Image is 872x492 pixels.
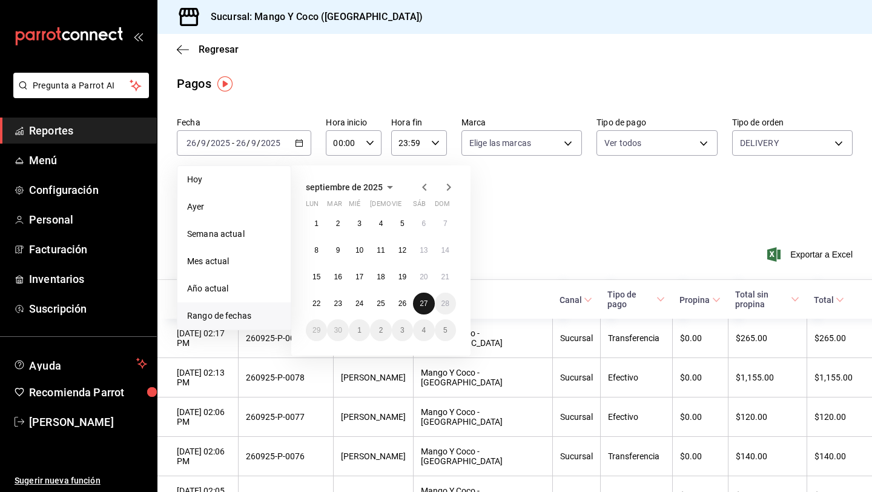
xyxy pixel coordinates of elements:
span: Total sin propina [735,290,799,309]
abbr: 9 de septiembre de 2025 [336,246,340,254]
input: ---- [210,138,231,148]
span: Elige las marcas [469,137,531,149]
span: Año actual [187,282,281,295]
span: Personal [29,211,147,228]
span: Tipo de pago [607,290,666,309]
abbr: 23 de septiembre de 2025 [334,299,342,308]
div: $140.00 [814,451,853,461]
button: 8 de septiembre de 2025 [306,239,327,261]
abbr: 21 de septiembre de 2025 [441,273,449,281]
input: -- [251,138,257,148]
button: 20 de septiembre de 2025 [413,266,434,288]
button: 15 de septiembre de 2025 [306,266,327,288]
span: Facturación [29,241,147,258]
button: 26 de septiembre de 2025 [392,293,413,314]
span: / [246,138,250,148]
abbr: 28 de septiembre de 2025 [441,299,449,308]
div: $120.00 [814,412,853,422]
span: Suscripción [29,301,147,317]
div: 260925-P-0078 [246,373,326,382]
div: Efectivo [608,373,666,382]
abbr: 11 de septiembre de 2025 [377,246,385,254]
span: Configuración [29,182,147,198]
button: 17 de septiembre de 2025 [349,266,370,288]
button: 2 de octubre de 2025 [370,319,391,341]
abbr: 16 de septiembre de 2025 [334,273,342,281]
input: -- [186,138,197,148]
span: Total [814,295,844,305]
button: 14 de septiembre de 2025 [435,239,456,261]
label: Tipo de pago [596,118,717,127]
span: DELIVERY [740,137,779,149]
span: / [206,138,210,148]
span: Ayer [187,201,281,213]
div: Pagos [177,75,211,93]
abbr: 4 de octubre de 2025 [421,326,426,334]
abbr: 2 de octubre de 2025 [379,326,383,334]
button: 21 de septiembre de 2025 [435,266,456,288]
button: 29 de septiembre de 2025 [306,319,327,341]
abbr: 27 de septiembre de 2025 [420,299,428,308]
abbr: 5 de octubre de 2025 [443,326,448,334]
div: Sucursal [560,333,593,343]
div: [DATE] 02:17 PM [177,328,231,348]
button: 23 de septiembre de 2025 [327,293,348,314]
button: 4 de octubre de 2025 [413,319,434,341]
span: Sugerir nueva función [15,474,147,487]
abbr: 24 de septiembre de 2025 [355,299,363,308]
abbr: domingo [435,200,450,213]
button: 1 de septiembre de 2025 [306,213,327,234]
abbr: 18 de septiembre de 2025 [377,273,385,281]
abbr: martes [327,200,342,213]
button: 24 de septiembre de 2025 [349,293,370,314]
div: 260925-P-0077 [246,412,326,422]
div: Mango Y Coco - [GEOGRAPHIC_DATA] [421,407,544,427]
span: [PERSON_NAME] [29,414,147,430]
div: Mango Y Coco - [GEOGRAPHIC_DATA] [421,368,544,387]
abbr: 22 de septiembre de 2025 [312,299,320,308]
div: Mango Y Coco - [GEOGRAPHIC_DATA] [421,447,544,466]
div: 260925-P-0079 [246,333,326,343]
div: $0.00 [680,412,720,422]
abbr: lunes [306,200,319,213]
span: septiembre de 2025 [306,182,383,192]
div: $120.00 [736,412,799,422]
label: Hora fin [391,118,447,127]
div: [PERSON_NAME] [341,412,406,422]
abbr: 25 de septiembre de 2025 [377,299,385,308]
a: Pregunta a Parrot AI [8,88,149,101]
button: 27 de septiembre de 2025 [413,293,434,314]
button: 7 de septiembre de 2025 [435,213,456,234]
span: Pregunta a Parrot AI [33,79,130,92]
abbr: 13 de septiembre de 2025 [420,246,428,254]
button: 6 de septiembre de 2025 [413,213,434,234]
abbr: 10 de septiembre de 2025 [355,246,363,254]
div: $0.00 [680,333,720,343]
div: $1,155.00 [814,373,853,382]
div: Transferencia [608,451,666,461]
label: Tipo de orden [732,118,853,127]
div: $265.00 [814,333,853,343]
button: 25 de septiembre de 2025 [370,293,391,314]
button: Exportar a Excel [770,247,853,262]
div: [PERSON_NAME] [341,451,406,461]
span: / [197,138,200,148]
abbr: 2 de septiembre de 2025 [336,219,340,228]
button: 2 de septiembre de 2025 [327,213,348,234]
span: Mes actual [187,255,281,268]
abbr: 20 de septiembre de 2025 [420,273,428,281]
abbr: viernes [392,200,401,213]
div: $265.00 [736,333,799,343]
abbr: 15 de septiembre de 2025 [312,273,320,281]
input: -- [236,138,246,148]
button: septiembre de 2025 [306,180,397,194]
div: [DATE] 02:06 PM [177,407,231,427]
span: Ayuda [29,356,131,371]
abbr: sábado [413,200,426,213]
abbr: miércoles [349,200,360,213]
div: [PERSON_NAME] [341,373,406,382]
input: ---- [260,138,281,148]
button: Regresar [177,44,239,55]
button: 4 de septiembre de 2025 [370,213,391,234]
